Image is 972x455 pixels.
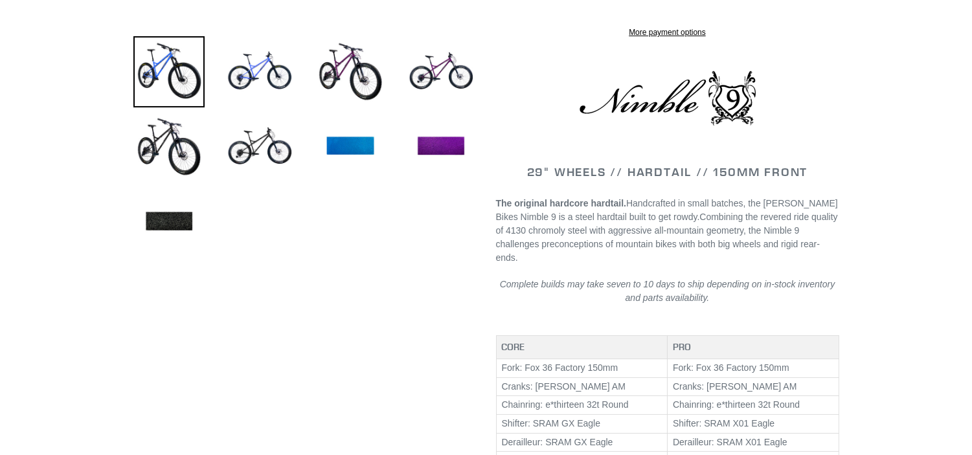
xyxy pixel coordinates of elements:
img: Load image into Gallery viewer, NIMBLE 9 - Complete Bike [315,111,386,183]
td: Derailleur: SRAM X01 Eagle [668,433,839,452]
span: Handcrafted in small batches, the [PERSON_NAME] Bikes Nimble 9 is a steel hardtail built to get r... [496,198,838,222]
td: Shifter: SRAM GX Eagle [496,415,668,434]
span: 29" WHEELS // HARDTAIL // 150MM FRONT [527,164,808,179]
td: Shifter: SRAM X01 Eagle [668,415,839,434]
img: Load image into Gallery viewer, NIMBLE 9 - Complete Bike [133,186,205,258]
th: CORE [496,335,668,359]
em: Complete builds may take seven to 10 days to ship depending on in-stock inventory and parts avail... [500,279,835,303]
td: Fork: Fox 36 Factory 150mm [668,359,839,378]
img: Load image into Gallery viewer, NIMBLE 9 - Complete Bike [405,111,477,183]
img: Load image into Gallery viewer, NIMBLE 9 - Complete Bike [315,36,386,107]
td: Chainring: e*thirteen 32t Round [668,396,839,415]
td: Cranks: [PERSON_NAME] AM [668,377,839,396]
img: Load image into Gallery viewer, NIMBLE 9 - Complete Bike [133,111,205,183]
strong: The original hardcore hardtail. [496,198,626,208]
img: Load image into Gallery viewer, NIMBLE 9 - Complete Bike [224,111,295,183]
th: PRO [668,335,839,359]
img: Load image into Gallery viewer, NIMBLE 9 - Complete Bike [224,36,295,107]
a: More payment options [499,27,836,38]
td: Fork: Fox 36 Factory 150mm [496,359,668,378]
td: Derailleur: SRAM GX Eagle [496,433,668,452]
td: Chainring: e*thirteen 32t Round [496,396,668,415]
img: Load image into Gallery viewer, NIMBLE 9 - Complete Bike [133,36,205,107]
td: Cranks: [PERSON_NAME] AM [496,377,668,396]
img: Load image into Gallery viewer, NIMBLE 9 - Complete Bike [405,36,477,107]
